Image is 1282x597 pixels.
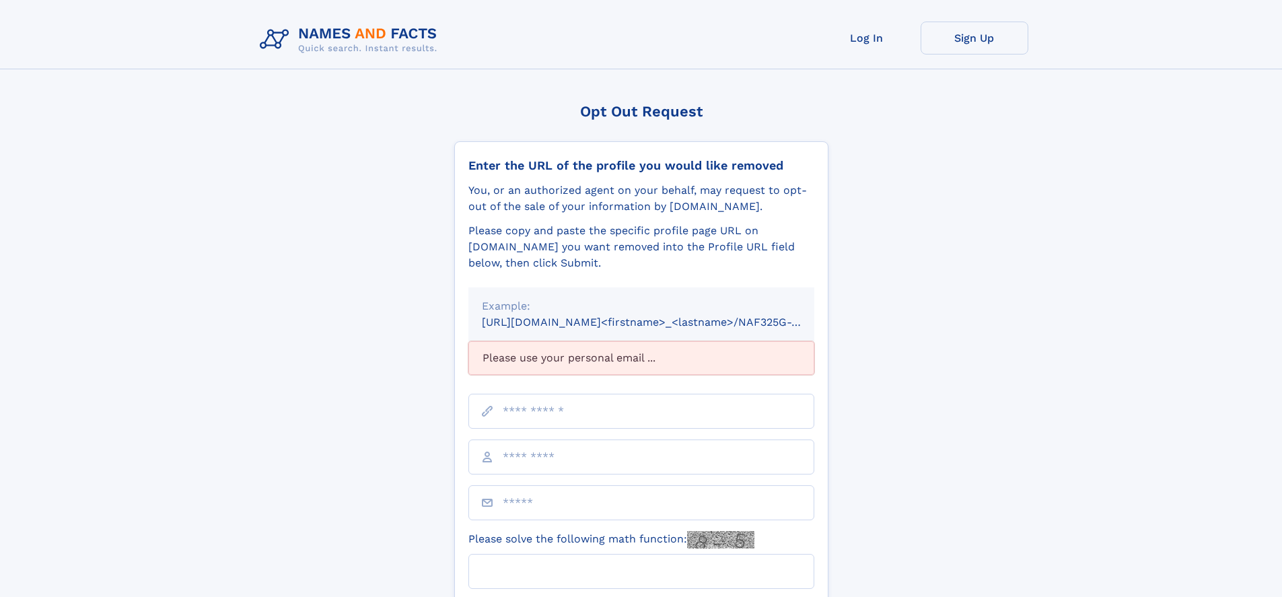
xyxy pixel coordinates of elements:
a: Log In [813,22,921,55]
a: Sign Up [921,22,1028,55]
div: You, or an authorized agent on your behalf, may request to opt-out of the sale of your informatio... [468,182,814,215]
div: Please use your personal email ... [468,341,814,375]
small: [URL][DOMAIN_NAME]<firstname>_<lastname>/NAF325G-xxxxxxxx [482,316,840,328]
img: Logo Names and Facts [254,22,448,58]
label: Please solve the following math function: [468,531,754,549]
div: Example: [482,298,801,314]
div: Please copy and paste the specific profile page URL on [DOMAIN_NAME] you want removed into the Pr... [468,223,814,271]
div: Enter the URL of the profile you would like removed [468,158,814,173]
div: Opt Out Request [454,103,828,120]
